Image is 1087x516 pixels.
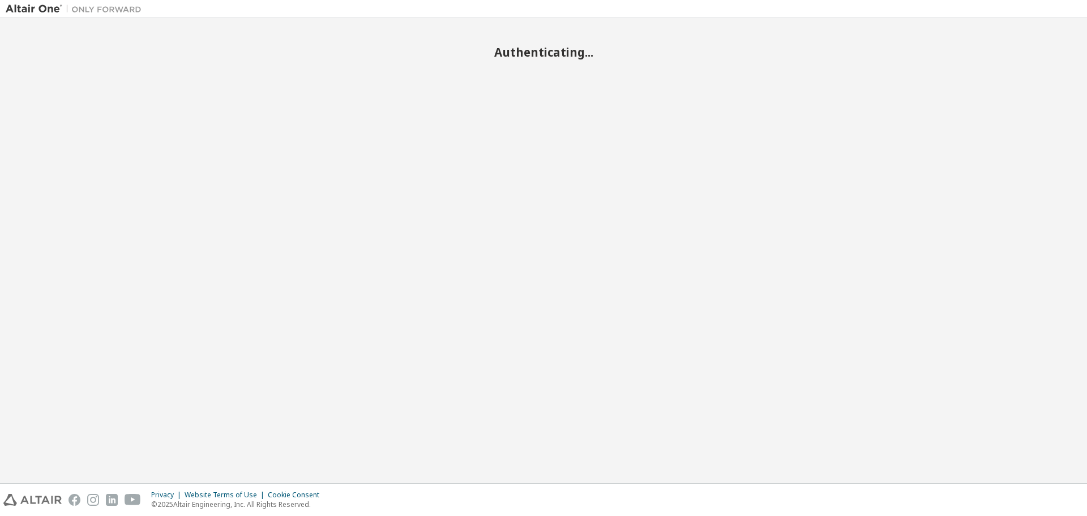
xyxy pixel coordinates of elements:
img: instagram.svg [87,494,99,506]
h2: Authenticating... [6,45,1081,59]
img: linkedin.svg [106,494,118,506]
img: youtube.svg [125,494,141,506]
p: © 2025 Altair Engineering, Inc. All Rights Reserved. [151,500,326,509]
div: Privacy [151,491,185,500]
img: Altair One [6,3,147,15]
img: facebook.svg [69,494,80,506]
div: Website Terms of Use [185,491,268,500]
div: Cookie Consent [268,491,326,500]
img: altair_logo.svg [3,494,62,506]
